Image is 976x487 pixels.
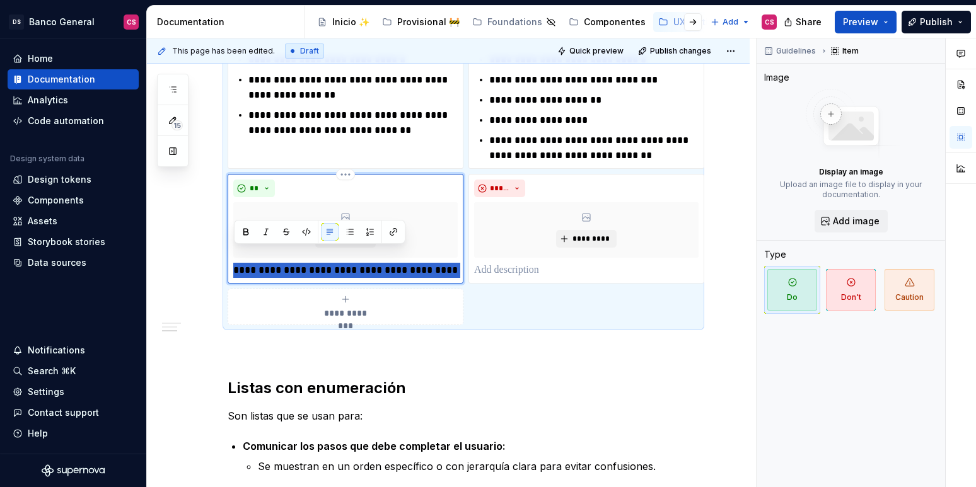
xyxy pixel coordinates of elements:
[171,120,183,130] span: 15
[8,382,139,402] a: Settings
[28,73,95,86] div: Documentation
[767,269,817,311] span: Do
[723,17,738,27] span: Add
[902,11,971,33] button: Publish
[397,16,460,28] div: Provisional 🚧
[707,13,754,31] button: Add
[487,16,542,28] div: Foundations
[653,12,724,32] a: UX Writing
[28,406,99,419] div: Contact support
[819,167,883,177] p: Display an image
[300,46,319,56] span: Draft
[584,16,646,28] div: Componentes
[777,11,830,33] button: Share
[8,232,139,252] a: Storybook stories
[127,17,136,27] div: CS
[312,9,704,35] div: Page tree
[467,12,561,32] a: Foundations
[765,17,774,27] div: CS
[28,194,84,207] div: Components
[835,11,897,33] button: Preview
[8,49,139,69] a: Home
[8,111,139,131] a: Code automation
[28,256,86,269] div: Data sources
[28,94,68,106] div: Analytics
[650,46,711,56] span: Publish changes
[776,46,816,56] span: Guidelines
[815,210,888,232] button: Add image
[881,266,938,314] button: Caution
[764,248,786,261] div: Type
[157,16,299,28] div: Documentation
[569,46,624,56] span: Quick preview
[228,378,699,398] h2: Listas con enumeración
[8,90,139,110] a: Analytics
[8,69,139,89] a: Documentation
[28,52,53,65] div: Home
[843,16,878,28] span: Preview
[332,16,369,28] div: Inicio ✨
[8,253,139,273] a: Data sources
[28,344,85,357] div: Notifications
[885,269,934,311] span: Caution
[10,154,84,164] div: Design system data
[3,8,144,35] button: DSBanco GeneralCS
[42,464,105,477] svg: Supernova Logo
[564,12,651,32] a: Componentes
[554,42,629,60] button: Quick preview
[833,215,880,227] span: Add image
[920,16,953,28] span: Publish
[28,236,105,248] div: Storybook stories
[8,340,139,360] button: Notifications
[28,365,76,377] div: Search ⌘K
[172,46,275,56] span: This page has been edited.
[760,42,822,60] button: Guidelines
[8,190,139,210] a: Components
[28,115,104,127] div: Code automation
[764,266,820,314] button: Do
[8,403,139,423] button: Contact support
[377,12,465,32] a: Provisional 🚧
[28,427,48,440] div: Help
[243,440,506,452] strong: Comunicar los pasos que debe completar el usuario:
[9,14,24,30] div: DS
[8,211,139,231] a: Assets
[312,12,375,32] a: Inicio ✨
[764,180,938,200] p: Upload an image file to display in your documentation.
[826,269,876,311] span: Don't
[796,16,822,28] span: Share
[258,459,699,474] p: Se muestran en un orden específico o con jerarquía clara para evitar confusiones.
[8,169,139,190] a: Design tokens
[634,42,717,60] button: Publish changes
[764,71,789,84] div: Image
[228,408,699,423] p: Son listas que se usan para:
[28,173,91,186] div: Design tokens
[28,386,64,398] div: Settings
[28,215,57,227] div: Assets
[8,423,139,444] button: Help
[29,16,95,28] div: Banco General
[823,266,879,314] button: Don't
[8,361,139,381] button: Search ⌘K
